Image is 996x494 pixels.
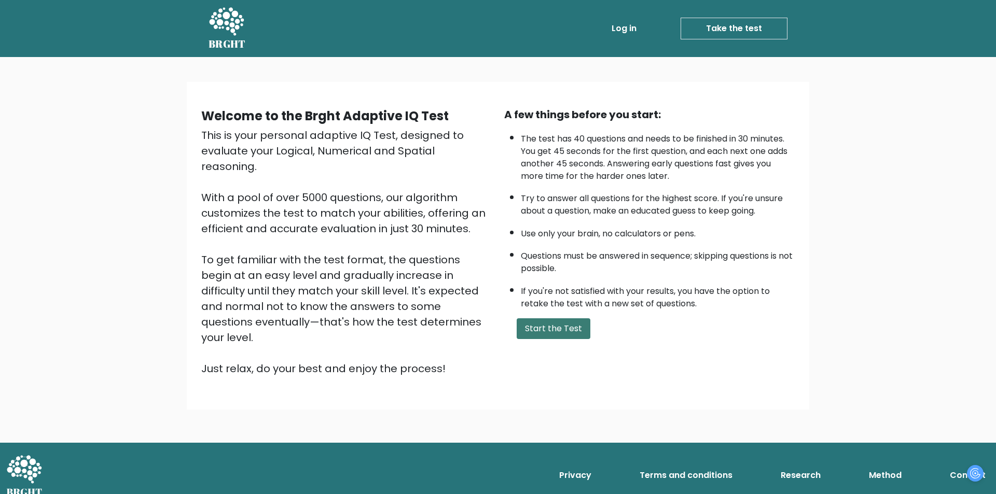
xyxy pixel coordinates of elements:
[521,245,795,275] li: Questions must be answered in sequence; skipping questions is not possible.
[201,107,449,124] b: Welcome to the Brght Adaptive IQ Test
[607,18,641,39] a: Log in
[635,465,737,486] a: Terms and conditions
[504,107,795,122] div: A few things before you start:
[521,128,795,182] li: The test has 40 questions and needs to be finished in 30 minutes. You get 45 seconds for the firs...
[681,18,787,39] a: Take the test
[517,318,590,339] button: Start the Test
[865,465,906,486] a: Method
[209,38,246,50] h5: BRGHT
[201,128,492,376] div: This is your personal adaptive IQ Test, designed to evaluate your Logical, Numerical and Spatial ...
[521,222,795,240] li: Use only your brain, no calculators or pens.
[521,187,795,217] li: Try to answer all questions for the highest score. If you're unsure about a question, make an edu...
[209,4,246,53] a: BRGHT
[555,465,596,486] a: Privacy
[521,280,795,310] li: If you're not satisfied with your results, you have the option to retake the test with a new set ...
[946,465,990,486] a: Contact
[777,465,825,486] a: Research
